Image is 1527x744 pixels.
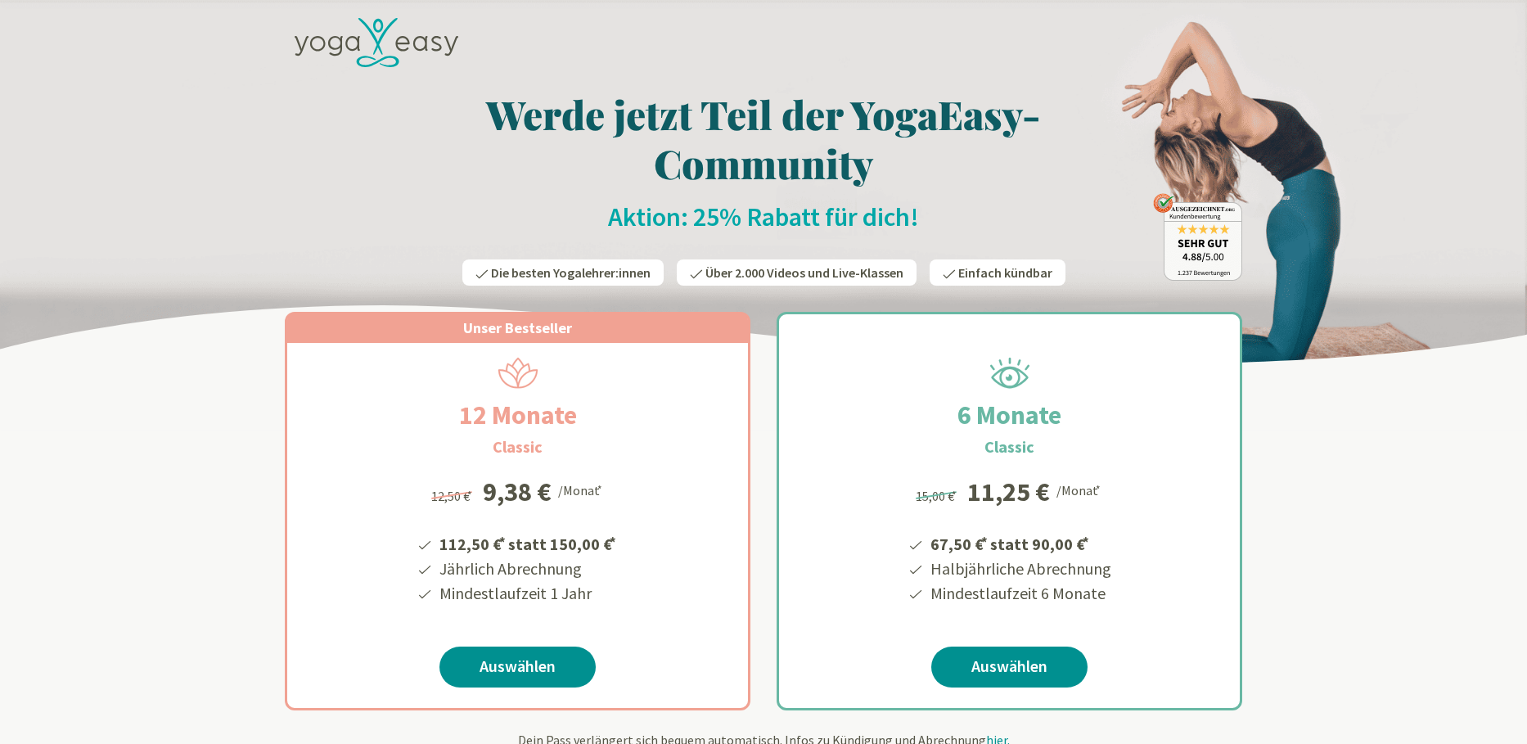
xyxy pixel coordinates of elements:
span: Über 2.000 Videos und Live-Klassen [705,264,903,281]
h2: Aktion: 25% Rabatt für dich! [285,201,1242,233]
div: 9,38 € [483,479,552,505]
li: Mindestlaufzeit 1 Jahr [437,581,619,606]
a: Auswählen [931,647,1088,688]
h3: Classic [984,435,1034,459]
span: Unser Bestseller [463,318,572,337]
li: 67,50 € statt 90,00 € [928,529,1111,557]
li: Jährlich Abrechnung [437,557,619,581]
span: Die besten Yogalehrer:innen [491,264,651,281]
li: 112,50 € statt 150,00 € [437,529,619,557]
span: Einfach kündbar [958,264,1052,281]
li: Halbjährliche Abrechnung [928,557,1111,581]
span: 15,00 € [916,488,959,504]
a: Auswählen [439,647,596,688]
h2: 6 Monate [918,395,1101,435]
h3: Classic [493,435,543,459]
div: 11,25 € [967,479,1050,505]
div: /Monat [1056,479,1103,500]
div: /Monat [558,479,605,500]
span: 12,50 € [431,488,475,504]
li: Mindestlaufzeit 6 Monate [928,581,1111,606]
h2: 12 Monate [420,395,616,435]
h1: Werde jetzt Teil der YogaEasy-Community [285,89,1242,187]
img: ausgezeichnet_badge.png [1153,193,1242,281]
